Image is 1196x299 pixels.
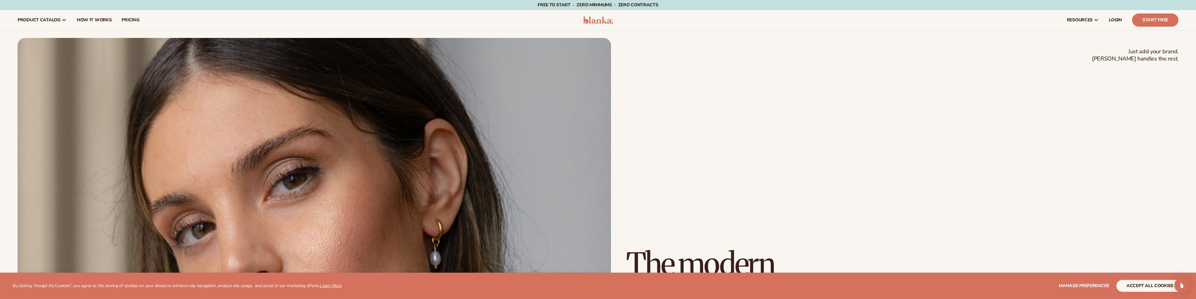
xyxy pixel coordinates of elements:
[1132,13,1178,27] a: Start Free
[320,283,341,289] a: Learn More
[13,10,72,30] a: product catalog
[77,18,112,23] span: How It Works
[583,16,613,24] img: logo
[1059,283,1109,289] span: Manage preferences
[72,10,117,30] a: How It Works
[1174,278,1189,293] div: Open Intercom Messenger
[13,283,342,289] p: By clicking "Accept All Cookies", you agree to the storing of cookies on your device to enhance s...
[1059,280,1109,292] button: Manage preferences
[1109,18,1122,23] span: LOGIN
[122,18,139,23] span: pricing
[1116,280,1183,292] button: accept all cookies
[1062,10,1104,30] a: resources
[18,18,60,23] span: product catalog
[1092,48,1178,63] span: Just add your brand. [PERSON_NAME] handles the rest.
[1067,18,1093,23] span: resources
[1104,10,1127,30] a: LOGIN
[117,10,144,30] a: pricing
[538,2,658,8] span: Free to start · ZERO minimums · ZERO contracts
